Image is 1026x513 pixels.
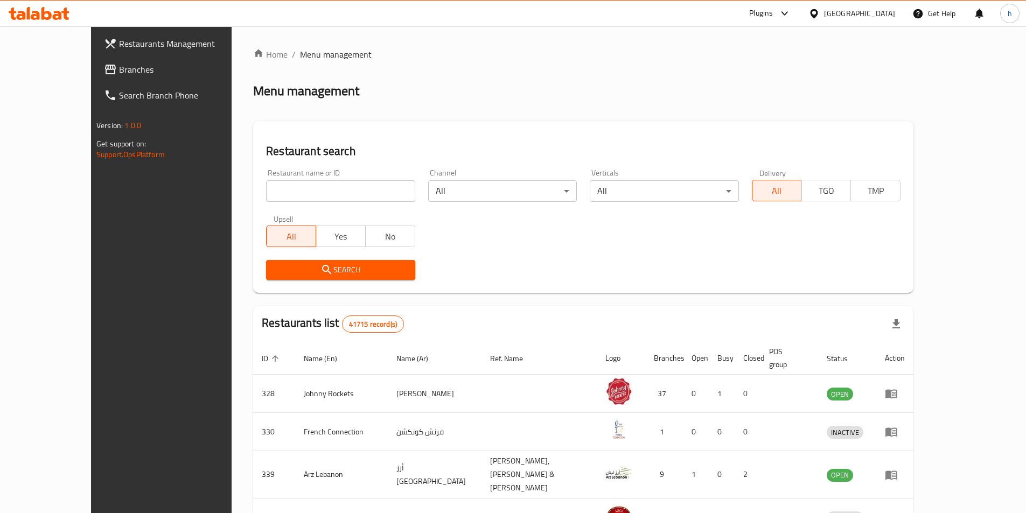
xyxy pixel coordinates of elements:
span: All [271,229,312,244]
h2: Restaurants list [262,315,404,333]
span: Branches [119,63,254,76]
td: Arz Lebanon [295,451,388,498]
td: 0 [709,451,735,498]
td: [PERSON_NAME] [388,375,481,413]
td: 0 [735,375,760,413]
a: Home [253,48,288,61]
span: ID [262,352,282,365]
a: Branches [95,57,262,82]
th: Open [683,342,709,375]
div: All [428,180,577,202]
td: 328 [253,375,295,413]
a: Restaurants Management [95,31,262,57]
th: Logo [597,342,645,375]
div: Total records count [342,315,404,333]
td: 0 [709,413,735,451]
th: Action [876,342,913,375]
span: Name (En) [304,352,351,365]
td: 330 [253,413,295,451]
span: Version: [96,118,123,132]
td: 339 [253,451,295,498]
td: 1 [709,375,735,413]
div: [GEOGRAPHIC_DATA] [824,8,895,19]
a: Search Branch Phone [95,82,262,108]
td: Johnny Rockets [295,375,388,413]
th: Busy [709,342,735,375]
span: h [1008,8,1012,19]
div: Export file [883,311,909,337]
nav: breadcrumb [253,48,913,61]
button: All [266,226,316,247]
td: 37 [645,375,683,413]
label: Upsell [274,215,294,222]
div: Plugins [749,7,773,20]
img: Arz Lebanon [605,459,632,486]
div: All [590,180,738,202]
td: 0 [683,413,709,451]
span: Search [275,263,406,277]
span: Menu management [300,48,372,61]
td: فرنش كونكشن [388,413,481,451]
span: INACTIVE [827,426,863,439]
li: / [292,48,296,61]
span: 1.0.0 [124,118,141,132]
span: No [370,229,411,244]
span: OPEN [827,388,853,400]
span: OPEN [827,469,853,481]
td: 2 [735,451,760,498]
button: Search [266,260,415,280]
div: Menu [885,425,905,438]
img: Johnny Rockets [605,378,632,405]
span: Yes [320,229,361,244]
label: Delivery [759,169,786,177]
th: Closed [735,342,760,375]
td: 0 [683,375,709,413]
span: 41715 record(s) [343,319,403,329]
span: TGO [806,183,847,199]
span: Name (Ar) [396,352,442,365]
span: TMP [855,183,896,199]
span: Search Branch Phone [119,89,254,102]
td: 9 [645,451,683,498]
h2: Menu management [253,82,359,100]
td: 1 [645,413,683,451]
div: INACTIVE [827,426,863,439]
td: [PERSON_NAME],[PERSON_NAME] & [PERSON_NAME] [481,451,597,498]
span: All [757,183,798,199]
a: Support.OpsPlatform [96,147,165,161]
div: Menu [885,387,905,400]
h2: Restaurant search [266,143,901,159]
button: Yes [316,226,366,247]
th: Branches [645,342,683,375]
span: Restaurants Management [119,37,254,50]
input: Search for restaurant name or ID.. [266,180,415,202]
button: All [752,180,802,201]
img: French Connection [605,416,632,443]
div: Menu [885,468,905,481]
td: أرز [GEOGRAPHIC_DATA] [388,451,481,498]
button: TGO [801,180,851,201]
span: Get support on: [96,137,146,151]
td: 0 [735,413,760,451]
span: Ref. Name [490,352,537,365]
span: Status [827,352,862,365]
td: French Connection [295,413,388,451]
span: POS group [769,345,805,371]
button: No [365,226,415,247]
button: TMP [850,180,901,201]
td: 1 [683,451,709,498]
